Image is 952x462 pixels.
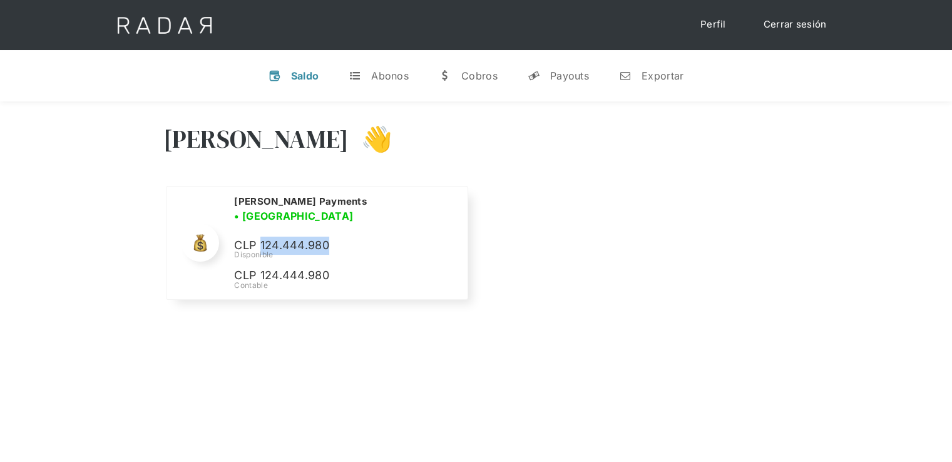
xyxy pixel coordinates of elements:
[528,69,540,82] div: y
[234,249,452,260] div: Disponible
[751,13,839,37] a: Cerrar sesión
[619,69,632,82] div: n
[234,208,353,223] h3: • [GEOGRAPHIC_DATA]
[163,123,349,155] h3: [PERSON_NAME]
[439,69,451,82] div: w
[349,69,361,82] div: t
[550,69,589,82] div: Payouts
[371,69,409,82] div: Abonos
[642,69,683,82] div: Exportar
[291,69,319,82] div: Saldo
[234,280,452,291] div: Contable
[234,237,422,255] p: CLP 124.444.980
[234,195,367,208] h2: [PERSON_NAME] Payments
[349,123,392,155] h3: 👋
[688,13,739,37] a: Perfil
[234,267,422,285] p: CLP 124.444.980
[269,69,281,82] div: v
[461,69,498,82] div: Cobros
